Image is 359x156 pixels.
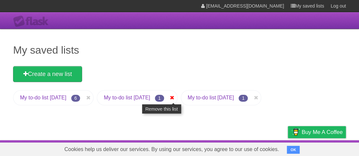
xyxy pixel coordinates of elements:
span: 1 [155,95,164,102]
span: Buy me a coffee [302,126,343,138]
a: My to-do list [DATE] [20,95,66,100]
a: Create a new list [13,66,82,82]
span: 6 [71,95,80,102]
div: Flask [13,15,53,27]
a: Developers [222,142,249,154]
button: OK [287,146,300,154]
h1: My saved lists [13,42,346,58]
a: Suggest a feature [305,142,346,154]
span: Cookies help us deliver our services. By using our services, you agree to our use of cookies. [58,143,285,156]
a: My to-do list [DATE] [188,95,234,100]
img: Buy me a coffee [291,126,300,138]
a: My to-do list [DATE] [104,95,150,100]
span: 1 [239,95,248,102]
a: Buy me a coffee [288,126,346,138]
a: Terms [257,142,271,154]
a: Privacy [279,142,296,154]
a: About [201,142,214,154]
